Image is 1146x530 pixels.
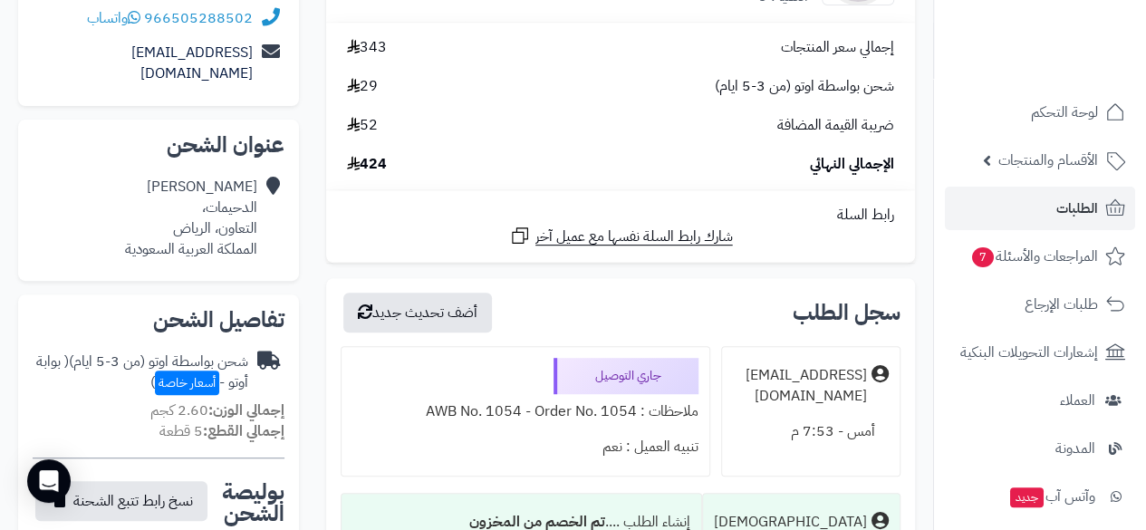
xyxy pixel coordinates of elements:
a: المراجعات والأسئلة7 [945,235,1135,278]
span: شارك رابط السلة نفسها مع عميل آخر [535,226,733,247]
div: Open Intercom Messenger [27,459,71,503]
span: ( بوابة أوتو - ) [36,351,248,393]
span: ضريبة القيمة المضافة [777,115,894,136]
div: [EMAIL_ADDRESS][DOMAIN_NAME] [733,365,867,407]
img: logo-2.png [1023,48,1129,86]
span: المدونة [1055,436,1095,461]
div: أمس - 7:53 م [733,414,889,449]
span: 29 [347,76,378,97]
a: العملاء [945,379,1135,422]
a: 966505288502 [144,7,253,29]
h2: تفاصيل الشحن [33,309,284,331]
small: 5 قطعة [159,420,284,442]
a: إشعارات التحويلات البنكية [945,331,1135,374]
div: تنبيه العميل : نعم [352,429,698,465]
h3: سجل الطلب [793,302,900,323]
button: أضف تحديث جديد [343,293,492,332]
span: إجمالي سعر المنتجات [781,37,894,58]
h2: عنوان الشحن [33,134,284,156]
a: لوحة التحكم [945,91,1135,134]
div: رابط السلة [333,205,908,226]
a: شارك رابط السلة نفسها مع عميل آخر [509,225,733,247]
h2: بوليصة الشحن [210,481,284,525]
a: الطلبات [945,187,1135,230]
span: 7 [972,247,994,267]
a: المدونة [945,427,1135,470]
div: جاري التوصيل [554,358,698,394]
div: [PERSON_NAME] الدحيمات، التعاون، الرياض المملكة العربية السعودية [125,177,257,259]
span: إشعارات التحويلات البنكية [960,340,1098,365]
strong: إجمالي الوزن: [208,400,284,421]
div: ملاحظات : AWB No. 1054 - Order No. 1054 [352,394,698,429]
strong: إجمالي القطع: [203,420,284,442]
small: 2.60 كجم [150,400,284,421]
span: نسخ رابط تتبع الشحنة [73,490,193,512]
span: 52 [347,115,378,136]
span: طلبات الإرجاع [1025,292,1098,317]
span: أسعار خاصة [155,371,219,395]
span: وآتس آب [1008,484,1095,509]
div: شحن بواسطة اوتو (من 3-5 ايام) [33,352,248,393]
a: واتساب [87,7,140,29]
span: شحن بواسطة اوتو (من 3-5 ايام) [715,76,894,97]
span: الأقسام والمنتجات [998,148,1098,173]
a: [EMAIL_ADDRESS][DOMAIN_NAME] [131,42,253,84]
span: الطلبات [1056,196,1098,221]
span: 343 [347,37,387,58]
span: الإجمالي النهائي [810,154,894,175]
a: طلبات الإرجاع [945,283,1135,326]
span: العملاء [1060,388,1095,413]
span: لوحة التحكم [1031,100,1098,125]
span: جديد [1010,487,1044,507]
span: المراجعات والأسئلة [970,244,1098,269]
a: وآتس آبجديد [945,475,1135,518]
span: 424 [347,154,387,175]
button: نسخ رابط تتبع الشحنة [35,481,207,521]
